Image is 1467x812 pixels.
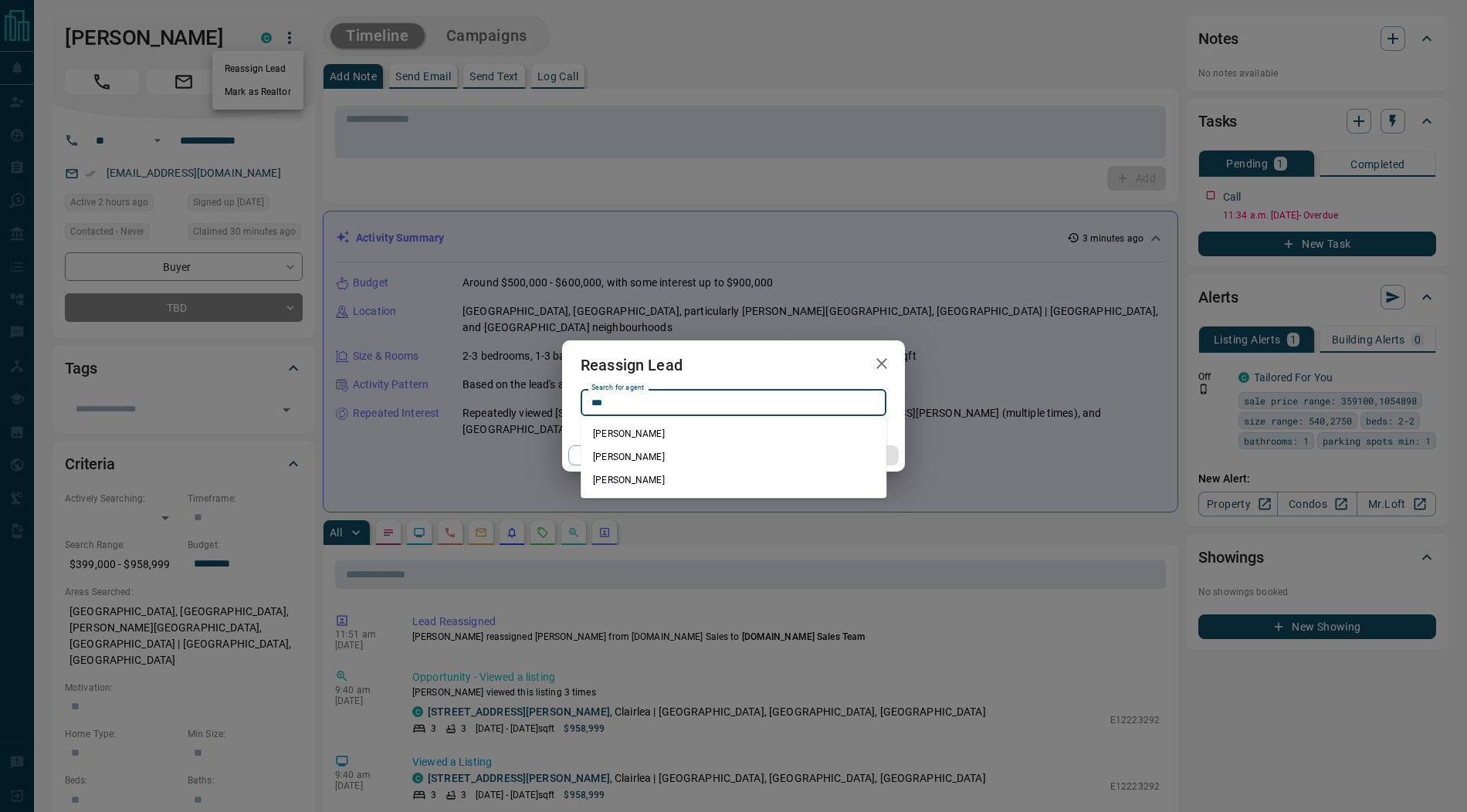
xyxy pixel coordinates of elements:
button: Cancel [568,445,700,465]
h2: Reassign Lead [562,340,701,390]
li: [PERSON_NAME] [581,469,886,492]
label: Search for agent [591,383,644,393]
li: [PERSON_NAME] [581,445,886,469]
li: [PERSON_NAME] [581,422,886,445]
